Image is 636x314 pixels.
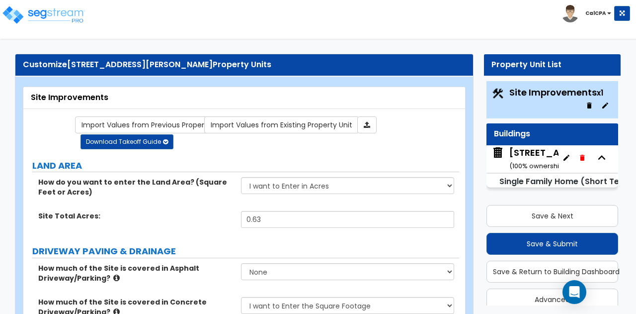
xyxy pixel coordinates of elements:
[486,205,618,227] button: Save & Next
[113,274,120,282] i: click for more info!
[494,128,611,140] div: Buildings
[80,134,173,149] button: Download Takeoff Guide
[585,9,606,17] b: CalCPA
[23,59,466,71] div: Customize Property Units
[38,211,234,221] label: Site Total Acres:
[486,261,618,283] button: Save & Return to Building Dashboard
[486,233,618,255] button: Save & Submit
[491,87,504,100] img: Construction.png
[491,146,558,172] span: 15625 High Knoll Rd.
[31,92,458,104] div: Site Improvements
[561,5,579,22] img: avatar.png
[509,86,603,99] span: Site Improvements
[491,146,504,159] img: building.svg
[491,59,613,71] div: Property Unit List
[597,88,603,98] small: x1
[509,161,566,171] small: ( 100 % ownership)
[38,177,234,197] label: How do you want to enter the Land Area? (Square Feet or Acres)
[357,116,377,133] a: Import the dynamic attributes value through Excel sheet
[486,289,618,311] button: Advanced
[38,263,234,283] label: How much of the Site is covered in Asphalt Driveway/Parking?
[32,245,459,258] label: DRIVEWAY PAVING & DRAINAGE
[32,159,459,172] label: LAND AREA
[67,59,213,70] span: [STREET_ADDRESS][PERSON_NAME]
[204,116,359,133] a: Import the dynamic attribute values from existing properties.
[1,5,86,25] img: logo_pro_r.png
[86,137,161,146] span: Download Takeoff Guide
[562,280,586,304] div: Open Intercom Messenger
[75,116,233,133] a: Import the dynamic attribute values from previous properties.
